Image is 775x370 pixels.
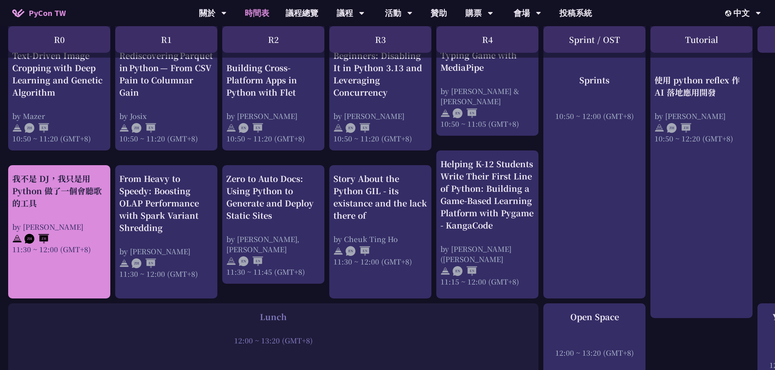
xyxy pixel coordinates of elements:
[226,123,236,133] img: svg+xml;base64,PHN2ZyB4bWxucz0iaHR0cDovL3d3dy53My5vcmcvMjAwMC9zdmciIHdpZHRoPSIyNCIgaGVpZ2h0PSIyNC...
[115,26,217,53] div: R1
[119,173,213,234] div: From Heavy to Speedy: Boosting OLAP Performance with Spark Variant Shredding
[119,246,213,256] div: by [PERSON_NAME]
[226,267,320,277] div: 11:30 ~ 11:45 (GMT+8)
[119,25,213,144] a: Rediscovering Parquet in Python — From CSV Pain to Columnar Gain by Josix 10:50 ~ 11:20 (GMT+8)
[453,108,477,118] img: ENEN.5a408d1.svg
[547,348,641,358] div: 12:00 ~ 13:20 (GMT+8)
[226,111,320,121] div: by [PERSON_NAME]
[333,173,427,222] div: Story About the Python GIL - its existance and the lack there of
[329,26,431,53] div: R3
[440,276,534,287] div: 11:15 ~ 12:00 (GMT+8)
[12,133,106,144] div: 10:50 ~ 11:20 (GMT+8)
[440,119,534,129] div: 10:50 ~ 11:05 (GMT+8)
[346,123,370,133] img: ENEN.5a408d1.svg
[333,123,343,133] img: svg+xml;base64,PHN2ZyB4bWxucz0iaHR0cDovL3d3dy53My5vcmcvMjAwMC9zdmciIHdpZHRoPSIyNCIgaGVpZ2h0PSIyNC...
[12,335,534,345] div: 12:00 ~ 13:20 (GMT+8)
[725,10,733,16] img: Locale Icon
[132,258,156,268] img: ZHEN.371966e.svg
[333,25,427,144] a: An Introduction to the GIL for Python Beginners: Disabling It in Python 3.13 and Leveraging Concu...
[119,123,129,133] img: svg+xml;base64,PHN2ZyB4bWxucz0iaHR0cDovL3d3dy53My5vcmcvMjAwMC9zdmciIHdpZHRoPSIyNCIgaGVpZ2h0PSIyNC...
[333,173,427,292] a: Story About the Python GIL - its existance and the lack there of by Cheuk Ting Ho 11:30 ~ 12:00 (...
[440,86,534,106] div: by [PERSON_NAME] & [PERSON_NAME]
[667,123,691,133] img: ZHZH.38617ef.svg
[543,26,645,53] div: Sprint / OST
[226,173,320,222] div: Zero to Auto Docs: Using Python to Generate and Deploy Static Sites
[440,266,450,276] img: svg+xml;base64,PHN2ZyB4bWxucz0iaHR0cDovL3d3dy53My5vcmcvMjAwMC9zdmciIHdpZHRoPSIyNCIgaGVpZ2h0PSIyNC...
[226,62,320,99] div: Building Cross-Platform Apps in Python with Flet
[12,25,106,144] a: Text-Driven Image Cropping with Deep Learning and Genetic Algorithm by Mazer 10:50 ~ 11:20 (GMT+8)
[436,26,538,53] div: R4
[12,244,106,254] div: 11:30 ~ 12:00 (GMT+8)
[119,133,213,144] div: 10:50 ~ 11:20 (GMT+8)
[333,246,343,256] img: svg+xml;base64,PHN2ZyB4bWxucz0iaHR0cDovL3d3dy53My5vcmcvMjAwMC9zdmciIHdpZHRoPSIyNCIgaGVpZ2h0PSIyNC...
[12,311,534,323] div: Lunch
[654,25,748,311] a: 使用 python reflex 作 AI 落地應用開發 by [PERSON_NAME] 10:50 ~ 12:20 (GMT+8)
[12,173,106,292] a: 我不是 DJ，我只是用 Python 做了一個會聽歌的工具 by [PERSON_NAME] 11:30 ~ 12:00 (GMT+8)
[226,25,320,144] a: Building Cross-Platform Apps in Python with Flet by [PERSON_NAME] 10:50 ~ 11:20 (GMT+8)
[547,311,641,323] div: Open Space
[333,133,427,144] div: 10:50 ~ 11:20 (GMT+8)
[654,110,748,121] div: by [PERSON_NAME]
[440,158,534,292] a: Helping K-12 Students Write Their First Line of Python: Building a Game-Based Learning Platform w...
[333,111,427,121] div: by [PERSON_NAME]
[333,256,427,267] div: 11:30 ~ 12:00 (GMT+8)
[239,256,263,266] img: ENEN.5a408d1.svg
[346,246,370,256] img: ENEN.5a408d1.svg
[12,222,106,232] div: by [PERSON_NAME]
[650,26,753,53] div: Tutorial
[226,256,236,266] img: svg+xml;base64,PHN2ZyB4bWxucz0iaHR0cDovL3d3dy53My5vcmcvMjAwMC9zdmciIHdpZHRoPSIyNCIgaGVpZ2h0PSIyNC...
[132,123,156,133] img: ZHEN.371966e.svg
[226,133,320,144] div: 10:50 ~ 11:20 (GMT+8)
[440,25,534,129] a: Spell it with Sign Language: An Asl Typing Game with MediaPipe by [PERSON_NAME] & [PERSON_NAME] 1...
[29,7,66,19] span: PyCon TW
[654,133,748,143] div: 10:50 ~ 12:20 (GMT+8)
[119,49,213,99] div: Rediscovering Parquet in Python — From CSV Pain to Columnar Gain
[453,266,477,276] img: ENEN.5a408d1.svg
[547,311,641,370] a: Open Space 12:00 ~ 13:20 (GMT+8)
[12,234,22,244] img: svg+xml;base64,PHN2ZyB4bWxucz0iaHR0cDovL3d3dy53My5vcmcvMjAwMC9zdmciIHdpZHRoPSIyNCIgaGVpZ2h0PSIyNC...
[25,123,49,133] img: ZHEN.371966e.svg
[12,173,106,209] div: 我不是 DJ，我只是用 Python 做了一個會聽歌的工具
[226,234,320,254] div: by [PERSON_NAME], [PERSON_NAME]
[4,3,74,23] a: PyCon TW
[547,110,641,121] div: 10:50 ~ 12:00 (GMT+8)
[654,123,664,133] img: svg+xml;base64,PHN2ZyB4bWxucz0iaHR0cDovL3d3dy53My5vcmcvMjAwMC9zdmciIHdpZHRoPSIyNCIgaGVpZ2h0PSIyNC...
[12,123,22,133] img: svg+xml;base64,PHN2ZyB4bWxucz0iaHR0cDovL3d3dy53My5vcmcvMjAwMC9zdmciIHdpZHRoPSIyNCIgaGVpZ2h0PSIyNC...
[119,111,213,121] div: by Josix
[547,74,641,86] div: Sprints
[119,269,213,279] div: 11:30 ~ 12:00 (GMT+8)
[12,111,106,121] div: by Mazer
[222,26,324,53] div: R2
[119,173,213,292] a: From Heavy to Speedy: Boosting OLAP Performance with Spark Variant Shredding by [PERSON_NAME] 11:...
[440,244,534,264] div: by [PERSON_NAME] ([PERSON_NAME]
[654,74,748,98] div: 使用 python reflex 作 AI 落地應用開發
[239,123,263,133] img: ENEN.5a408d1.svg
[226,173,320,277] a: Zero to Auto Docs: Using Python to Generate and Deploy Static Sites by [PERSON_NAME], [PERSON_NAM...
[333,234,427,244] div: by Cheuk Ting Ho
[12,9,25,17] img: Home icon of PyCon TW 2025
[12,49,106,99] div: Text-Driven Image Cropping with Deep Learning and Genetic Algorithm
[25,234,49,244] img: ZHZH.38617ef.svg
[8,26,110,53] div: R0
[119,258,129,268] img: svg+xml;base64,PHN2ZyB4bWxucz0iaHR0cDovL3d3dy53My5vcmcvMjAwMC9zdmciIHdpZHRoPSIyNCIgaGVpZ2h0PSIyNC...
[333,25,427,99] div: An Introduction to the GIL for Python Beginners: Disabling It in Python 3.13 and Leveraging Concu...
[440,108,450,118] img: svg+xml;base64,PHN2ZyB4bWxucz0iaHR0cDovL3d3dy53My5vcmcvMjAwMC9zdmciIHdpZHRoPSIyNCIgaGVpZ2h0PSIyNC...
[440,158,534,231] div: Helping K-12 Students Write Their First Line of Python: Building a Game-Based Learning Platform w...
